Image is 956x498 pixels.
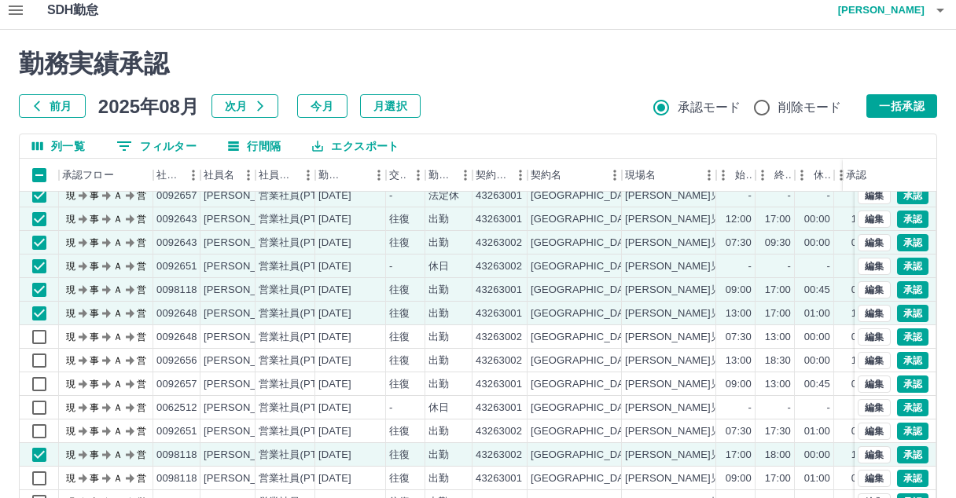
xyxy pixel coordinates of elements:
[113,331,123,342] text: Ａ
[204,353,289,368] div: [PERSON_NAME]
[204,283,289,298] div: [PERSON_NAME]
[476,189,522,203] div: 43263001
[137,379,146,390] text: 営
[765,306,791,321] div: 17:00
[428,236,449,251] div: 出勤
[204,236,289,251] div: [PERSON_NAME]
[476,236,522,251] div: 43263002
[204,424,289,439] div: [PERSON_NAME]
[389,424,410,439] div: 往復
[858,281,891,298] button: 編集
[156,306,197,321] div: 0092648
[804,330,830,345] div: 00:00
[204,306,289,321] div: [PERSON_NAME]
[851,306,877,321] div: 13:00
[748,259,752,274] div: -
[428,259,449,274] div: 休日
[897,446,928,463] button: 承認
[625,401,773,416] div: [PERSON_NAME]児童センター
[476,283,522,298] div: 43263001
[851,236,877,251] div: 07:30
[851,448,877,463] div: 17:00
[625,330,845,345] div: [PERSON_NAME]児童センター内 児童クラブ
[454,163,477,187] button: メニュー
[19,49,937,79] h2: 勤務実績承認
[726,236,752,251] div: 07:30
[90,449,99,460] text: 事
[66,426,75,437] text: 現
[827,401,830,416] div: -
[509,163,532,187] button: メニュー
[156,212,197,227] div: 0092643
[113,261,123,272] text: Ａ
[137,261,146,272] text: 営
[897,328,928,346] button: 承認
[851,424,877,439] div: 07:30
[428,306,449,321] div: 出勤
[735,159,752,192] div: 始業
[113,402,123,413] text: Ａ
[531,159,561,192] div: 契約名
[182,163,205,187] button: メニュー
[625,259,845,274] div: [PERSON_NAME]児童センター内 児童クラブ
[531,424,639,439] div: [GEOGRAPHIC_DATA]
[827,259,830,274] div: -
[66,473,75,484] text: 現
[765,353,791,368] div: 18:30
[259,377,341,392] div: 営業社員(PT契約)
[858,211,891,228] button: 編集
[137,237,146,248] text: 営
[256,159,315,192] div: 社員区分
[113,355,123,366] text: Ａ
[204,212,289,227] div: [PERSON_NAME]
[726,471,752,486] div: 09:00
[318,424,351,439] div: [DATE]
[428,189,459,203] div: 法定休
[765,448,791,463] div: 18:00
[204,189,289,203] div: [PERSON_NAME]
[814,159,831,192] div: 休憩
[851,471,877,486] div: 09:00
[476,159,509,192] div: 契約コード
[858,328,891,346] button: 編集
[113,284,123,295] text: Ａ
[318,471,351,486] div: [DATE]
[858,258,891,275] button: 編集
[386,159,425,192] div: 交通費
[531,189,639,203] div: [GEOGRAPHIC_DATA]
[90,473,99,484] text: 事
[204,401,300,416] div: [PERSON_NAME]德
[259,306,341,321] div: 営業社員(PT契約)
[137,449,146,460] text: 営
[858,234,891,251] button: 編集
[113,473,123,484] text: Ａ
[625,159,656,192] div: 現場名
[897,211,928,228] button: 承認
[846,159,866,192] div: 承認
[804,377,830,392] div: 00:45
[389,401,392,416] div: -
[156,353,197,368] div: 0092656
[318,212,351,227] div: [DATE]
[90,355,99,366] text: 事
[389,353,410,368] div: 往復
[259,189,341,203] div: 営業社員(PT契約)
[259,259,341,274] div: 営業社員(PT契約)
[795,159,834,192] div: 休憩
[765,424,791,439] div: 17:30
[113,426,123,437] text: Ａ
[156,424,197,439] div: 0092651
[318,330,351,345] div: [DATE]
[389,306,410,321] div: 往復
[66,402,75,413] text: 現
[389,259,392,274] div: -
[318,159,345,192] div: 勤務日
[804,448,830,463] div: 00:00
[428,424,449,439] div: 出勤
[113,379,123,390] text: Ａ
[137,473,146,484] text: 営
[259,401,341,416] div: 営業社員(PT契約)
[137,190,146,201] text: 営
[156,377,197,392] div: 0092657
[259,330,341,345] div: 営業社員(PT契約)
